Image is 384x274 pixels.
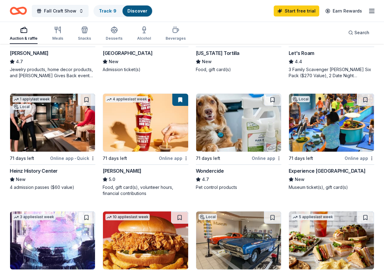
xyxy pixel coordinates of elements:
button: Alcohol [137,24,151,44]
div: Meals [52,36,63,41]
div: Snacks [78,36,91,41]
img: Image for Wondercide [196,94,281,152]
div: [PERSON_NAME] [10,49,49,57]
div: 4 applies last week [105,96,148,103]
span: New [109,58,119,65]
div: Auction & raffle [10,36,38,41]
span: New [295,176,305,183]
div: Local [199,214,217,220]
div: 10 applies last week [105,214,150,220]
span: 5.0 [109,176,115,183]
a: Discover [127,8,147,13]
div: Museum ticket(s), gift card(s) [289,184,374,190]
div: Let's Roam [289,49,314,57]
span: 4.7 [16,58,23,65]
div: Heinz History Center [10,167,58,175]
img: Image for KBP Foods [103,211,188,269]
button: Meals [52,24,63,44]
a: Image for Heinz History Center1 applylast weekLocal71 days leftOnline app•QuickHeinz History Cent... [10,93,95,190]
button: Search [343,27,374,39]
img: Image for AACA Museum [196,211,281,269]
div: Local [13,104,31,110]
img: Image for Sheetz [103,94,188,152]
div: [US_STATE] Tortilla [196,49,240,57]
img: Image for Experience Children's Museum [289,94,374,152]
div: Online app Quick [50,154,95,162]
div: Online app [345,154,374,162]
div: 1 apply last week [13,96,51,103]
a: Start free trial [274,5,319,16]
a: Home [10,4,27,18]
div: [GEOGRAPHIC_DATA] [103,49,152,57]
a: Track· 9 [99,8,116,13]
div: 4 admission passes ($60 value) [10,184,95,190]
div: [PERSON_NAME] [103,167,141,175]
div: 3 Family Scavenger [PERSON_NAME] Six Pack ($270 Value), 2 Date Night Scavenger [PERSON_NAME] Two ... [289,67,374,79]
a: Earn Rewards [322,5,366,16]
button: Fall Craft Show [32,5,89,17]
div: Beverages [166,36,186,41]
span: 4.4 [295,58,302,65]
div: Wondercide [196,167,224,175]
div: 71 days left [196,155,220,162]
div: Food, gift card(s) [196,67,281,73]
div: Experience [GEOGRAPHIC_DATA] [289,167,366,175]
span: 4.7 [202,176,209,183]
div: Online app [252,154,281,162]
span: New [16,176,26,183]
div: Desserts [106,36,123,41]
div: 3 applies last week [13,214,55,220]
div: 5 applies last week [291,214,334,220]
div: Local [291,96,310,102]
button: Snacks [78,24,91,44]
div: Admission ticket(s) [103,67,188,73]
span: • [75,156,76,161]
div: Jewelry products, home decor products, and [PERSON_NAME] Gives Back event in-store or online (or ... [10,67,95,79]
img: Image for Heinz History Center [10,94,95,152]
button: Desserts [106,24,123,44]
span: Fall Craft Show [44,7,76,15]
span: New [202,58,212,65]
a: Image for Experience Children's MuseumLocal71 days leftOnline appExperience [GEOGRAPHIC_DATA]NewM... [289,93,374,190]
div: Alcohol [137,36,151,41]
span: Search [354,29,369,36]
button: Track· 9Discover [93,5,153,17]
img: Image for Tidal Wave Auto Spa [10,211,95,269]
div: 71 days left [10,155,34,162]
a: Image for Sheetz4 applieslast week71 days leftOnline app[PERSON_NAME]5.0Food, gift card(s), volun... [103,93,188,196]
a: Image for Wondercide71 days leftOnline appWondercide4.7Pet control products [196,93,281,190]
div: Pet control products [196,184,281,190]
div: 71 days left [289,155,313,162]
button: Beverages [166,24,186,44]
div: Food, gift card(s), volunteer hours, financial contributions [103,184,188,196]
div: 71 days left [103,155,127,162]
img: Image for McAlister's Deli [289,211,374,269]
div: Online app [159,154,188,162]
button: Auction & raffle [10,24,38,44]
